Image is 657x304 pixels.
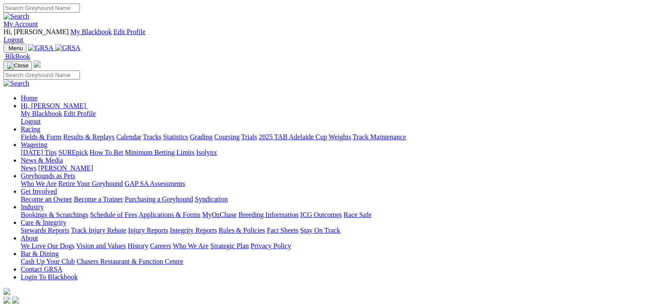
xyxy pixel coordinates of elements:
[21,211,654,219] div: Industry
[21,94,38,102] a: Home
[38,164,93,172] a: [PERSON_NAME]
[143,133,162,141] a: Tracks
[21,141,48,148] a: Wagering
[21,133,61,141] a: Fields & Form
[21,250,59,257] a: Bar & Dining
[150,242,171,250] a: Careers
[21,110,654,125] div: Hi, [PERSON_NAME]
[9,45,23,51] span: Menu
[21,234,38,242] a: About
[3,36,23,43] a: Logout
[3,3,80,13] input: Search
[329,133,351,141] a: Weights
[300,211,342,218] a: ICG Outcomes
[21,180,57,187] a: Who We Are
[3,53,30,60] a: BlkBook
[353,133,406,141] a: Track Maintenance
[3,20,38,28] a: My Account
[74,195,123,203] a: Become a Trainer
[21,258,75,265] a: Cash Up Your Club
[76,258,183,265] a: Chasers Restaurant & Function Centre
[128,227,168,234] a: Injury Reports
[3,297,10,304] img: facebook.svg
[125,195,193,203] a: Purchasing a Greyhound
[3,28,69,35] span: Hi, [PERSON_NAME]
[21,258,654,266] div: Bar & Dining
[173,242,209,250] a: Who We Are
[116,133,141,141] a: Calendar
[163,133,188,141] a: Statistics
[127,242,148,250] a: History
[21,242,74,250] a: We Love Our Dogs
[21,219,67,226] a: Care & Integrity
[21,227,69,234] a: Stewards Reports
[21,157,63,164] a: News & Media
[3,61,32,70] button: Toggle navigation
[21,118,41,125] a: Logout
[219,227,265,234] a: Rules & Policies
[90,149,124,156] a: How To Bet
[21,133,654,141] div: Racing
[34,61,41,67] img: logo-grsa-white.png
[5,53,30,60] span: BlkBook
[3,13,29,20] img: Search
[90,211,137,218] a: Schedule of Fees
[71,227,126,234] a: Track Injury Rebate
[210,242,249,250] a: Strategic Plan
[241,133,257,141] a: Trials
[3,80,29,87] img: Search
[21,149,654,157] div: Wagering
[12,297,19,304] img: twitter.svg
[267,227,298,234] a: Fact Sheets
[21,110,62,117] a: My Blackbook
[170,227,217,234] a: Integrity Reports
[139,211,200,218] a: Applications & Forms
[21,125,40,133] a: Racing
[259,133,327,141] a: 2025 TAB Adelaide Cup
[58,180,123,187] a: Retire Your Greyhound
[21,188,57,195] a: Get Involved
[28,44,54,52] img: GRSA
[21,149,57,156] a: [DATE] Tips
[21,180,654,188] div: Greyhounds as Pets
[21,195,72,203] a: Become an Owner
[202,211,237,218] a: MyOzChase
[21,102,86,109] span: Hi, [PERSON_NAME]
[21,266,62,273] a: Contact GRSA
[114,28,146,35] a: Edit Profile
[7,62,29,69] img: Close
[125,149,194,156] a: Minimum Betting Limits
[3,44,26,53] button: Toggle navigation
[21,242,654,250] div: About
[214,133,240,141] a: Coursing
[190,133,213,141] a: Grading
[21,164,36,172] a: News
[251,242,291,250] a: Privacy Policy
[21,211,88,218] a: Bookings & Scratchings
[21,203,44,211] a: Industry
[195,195,228,203] a: Syndication
[21,102,88,109] a: Hi, [PERSON_NAME]
[63,133,114,141] a: Results & Replays
[64,110,96,117] a: Edit Profile
[21,164,654,172] div: News & Media
[21,227,654,234] div: Care & Integrity
[196,149,217,156] a: Isolynx
[3,28,654,44] div: My Account
[3,288,10,295] img: logo-grsa-white.png
[238,211,298,218] a: Breeding Information
[300,227,340,234] a: Stay On Track
[3,70,80,80] input: Search
[21,195,654,203] div: Get Involved
[76,242,126,250] a: Vision and Values
[58,149,88,156] a: SUREpick
[21,172,75,179] a: Greyhounds as Pets
[55,44,81,52] img: GRSA
[343,211,371,218] a: Race Safe
[125,180,185,187] a: GAP SA Assessments
[21,273,78,281] a: Login To Blackbook
[70,28,112,35] a: My Blackbook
